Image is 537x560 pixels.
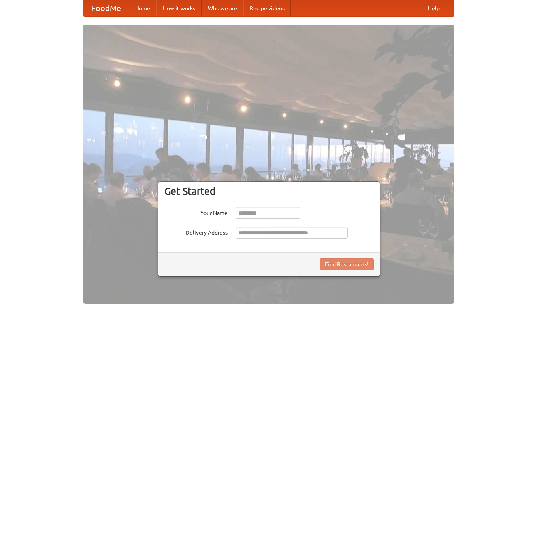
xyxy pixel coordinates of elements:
[202,0,243,16] a: Who we are
[129,0,156,16] a: Home
[320,258,374,270] button: Find Restaurants!
[422,0,446,16] a: Help
[156,0,202,16] a: How it works
[243,0,291,16] a: Recipe videos
[164,185,374,197] h3: Get Started
[164,207,228,217] label: Your Name
[164,227,228,237] label: Delivery Address
[83,0,129,16] a: FoodMe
